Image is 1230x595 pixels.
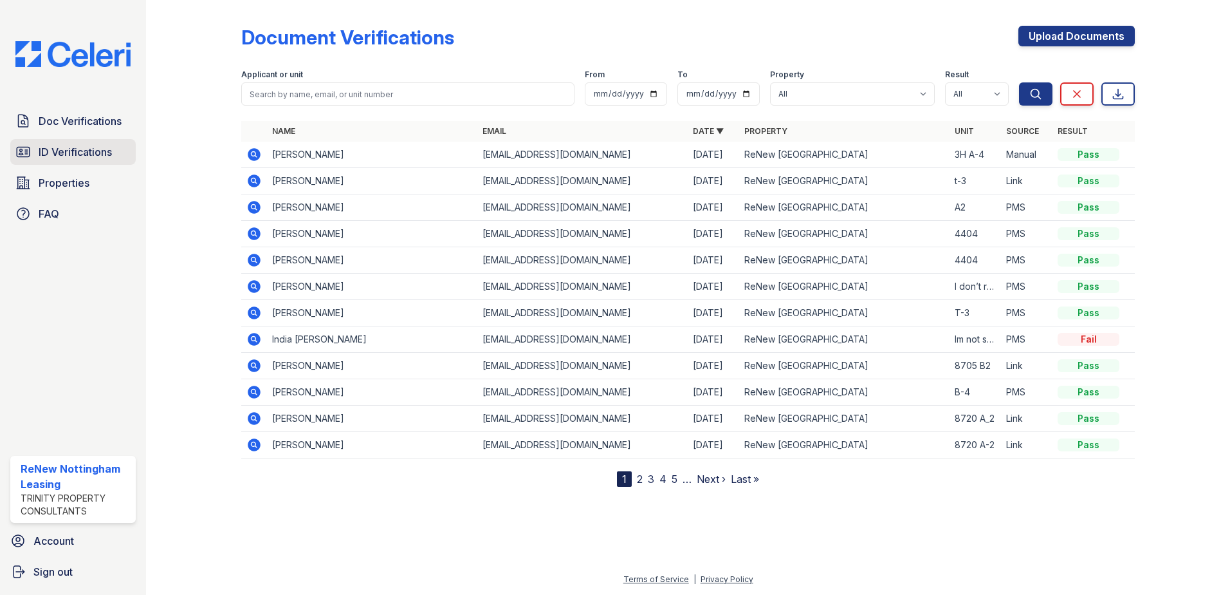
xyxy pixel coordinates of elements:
[1001,300,1052,326] td: PMS
[1058,307,1119,319] div: Pass
[39,206,59,222] span: FAQ
[688,168,739,194] td: [DATE]
[585,70,605,80] label: From
[739,221,950,247] td: ReNew [GEOGRAPHIC_DATA]
[1058,333,1119,346] div: Fail
[241,26,454,49] div: Document Verifications
[950,168,1001,194] td: t-3
[1058,227,1119,240] div: Pass
[1001,274,1052,300] td: PMS
[241,70,303,80] label: Applicant or unit
[637,473,643,486] a: 2
[739,432,950,458] td: ReNew [GEOGRAPHIC_DATA]
[739,168,950,194] td: ReNew [GEOGRAPHIC_DATA]
[1058,254,1119,267] div: Pass
[950,247,1001,274] td: 4404
[688,247,739,274] td: [DATE]
[267,406,477,432] td: [PERSON_NAME]
[482,126,506,136] a: Email
[1001,432,1052,458] td: Link
[1058,148,1119,161] div: Pass
[477,353,688,379] td: [EMAIL_ADDRESS][DOMAIN_NAME]
[739,353,950,379] td: ReNew [GEOGRAPHIC_DATA]
[477,326,688,353] td: [EMAIL_ADDRESS][DOMAIN_NAME]
[477,274,688,300] td: [EMAIL_ADDRESS][DOMAIN_NAME]
[739,247,950,274] td: ReNew [GEOGRAPHIC_DATA]
[688,406,739,432] td: [DATE]
[267,432,477,458] td: [PERSON_NAME]
[5,528,141,554] a: Account
[688,142,739,168] td: [DATE]
[739,406,950,432] td: ReNew [GEOGRAPHIC_DATA]
[477,221,688,247] td: [EMAIL_ADDRESS][DOMAIN_NAME]
[688,326,739,353] td: [DATE]
[739,379,950,406] td: ReNew [GEOGRAPHIC_DATA]
[477,300,688,326] td: [EMAIL_ADDRESS][DOMAIN_NAME]
[950,142,1001,168] td: 3H A-4
[688,353,739,379] td: [DATE]
[477,406,688,432] td: [EMAIL_ADDRESS][DOMAIN_NAME]
[697,473,726,486] a: Next ›
[267,326,477,353] td: India [PERSON_NAME]
[683,471,692,487] span: …
[701,574,753,584] a: Privacy Policy
[950,194,1001,221] td: A2
[623,574,689,584] a: Terms of Service
[648,473,654,486] a: 3
[688,379,739,406] td: [DATE]
[739,300,950,326] td: ReNew [GEOGRAPHIC_DATA]
[10,139,136,165] a: ID Verifications
[267,353,477,379] td: [PERSON_NAME]
[477,194,688,221] td: [EMAIL_ADDRESS][DOMAIN_NAME]
[39,144,112,160] span: ID Verifications
[477,247,688,274] td: [EMAIL_ADDRESS][DOMAIN_NAME]
[1006,126,1039,136] a: Source
[1001,406,1052,432] td: Link
[688,221,739,247] td: [DATE]
[10,170,136,196] a: Properties
[267,274,477,300] td: [PERSON_NAME]
[477,168,688,194] td: [EMAIL_ADDRESS][DOMAIN_NAME]
[950,432,1001,458] td: 8720 A-2
[267,142,477,168] td: [PERSON_NAME]
[1001,379,1052,406] td: PMS
[950,274,1001,300] td: I don’t remember it was A-2 or something 1,480 a month
[744,126,787,136] a: Property
[1058,359,1119,372] div: Pass
[267,194,477,221] td: [PERSON_NAME]
[1058,175,1119,187] div: Pass
[688,274,739,300] td: [DATE]
[693,574,696,584] div: |
[950,379,1001,406] td: B-4
[33,533,74,549] span: Account
[1018,26,1135,46] a: Upload Documents
[10,201,136,227] a: FAQ
[267,168,477,194] td: [PERSON_NAME]
[1001,247,1052,274] td: PMS
[21,492,131,518] div: Trinity Property Consultants
[477,379,688,406] td: [EMAIL_ADDRESS][DOMAIN_NAME]
[21,461,131,492] div: ReNew Nottingham Leasing
[770,70,804,80] label: Property
[739,142,950,168] td: ReNew [GEOGRAPHIC_DATA]
[659,473,666,486] a: 4
[688,432,739,458] td: [DATE]
[955,126,974,136] a: Unit
[267,247,477,274] td: [PERSON_NAME]
[10,108,136,134] a: Doc Verifications
[739,274,950,300] td: ReNew [GEOGRAPHIC_DATA]
[945,70,969,80] label: Result
[272,126,295,136] a: Name
[1001,221,1052,247] td: PMS
[1058,386,1119,399] div: Pass
[1058,126,1088,136] a: Result
[693,126,724,136] a: Date ▼
[950,326,1001,353] td: Im not sure 8811
[1001,326,1052,353] td: PMS
[39,113,122,129] span: Doc Verifications
[731,473,759,486] a: Last »
[1058,439,1119,451] div: Pass
[267,221,477,247] td: [PERSON_NAME]
[241,82,574,106] input: Search by name, email, or unit number
[5,559,141,585] a: Sign out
